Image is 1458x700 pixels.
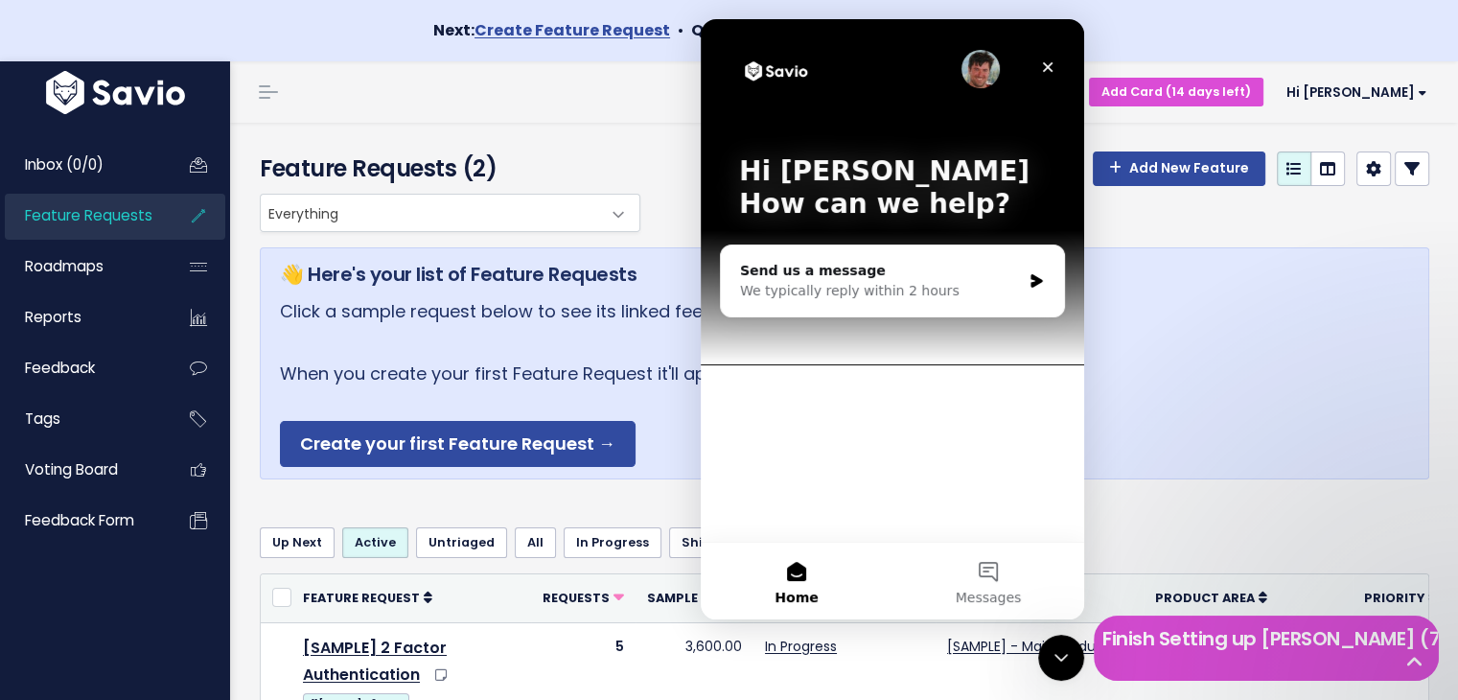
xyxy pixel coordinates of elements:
[41,71,190,114] img: logo-white.9d6f32f41409.svg
[765,637,837,656] a: In Progress
[515,527,556,558] a: All
[280,296,1409,467] p: Click a sample request below to see its linked feedback. When you create your first Feature Reque...
[303,590,420,606] span: Feature Request
[1286,85,1427,100] span: Hi [PERSON_NAME]
[1102,624,1430,653] h5: Finish Setting up [PERSON_NAME] (7 left)
[1155,590,1255,606] span: Product Area
[416,527,507,558] a: Untriaged
[433,19,670,41] strong: Next:
[25,256,104,276] span: Roadmaps
[1093,152,1265,186] a: Add New Feature
[25,205,152,225] span: Feature Requests
[5,295,159,339] a: Reports
[1155,588,1267,607] a: Product Area
[342,527,408,558] a: Active
[5,194,159,238] a: Feature Requests
[5,448,159,492] a: Voting Board
[543,588,624,607] a: Requests
[5,499,159,543] a: Feedback form
[647,590,729,606] span: Sample MRR
[5,245,159,289] a: Roadmaps
[25,307,81,327] span: Reports
[280,421,636,468] a: Create your first Feature Request →
[280,260,1409,289] h5: 👋 Here's your list of Feature Requests
[1364,590,1424,606] span: Priority
[474,19,670,41] a: Create Feature Request
[1089,78,1263,105] a: Add Card (14 days left)
[5,143,159,187] a: Inbox (0/0)
[691,19,1025,41] strong: Questions?
[669,527,749,558] a: Shipped
[1263,78,1443,107] a: Hi [PERSON_NAME]
[303,588,432,607] a: Feature Request
[303,637,447,687] a: [SAMPLE] 2 Factor Authentication
[543,590,610,606] span: Requests
[25,358,95,378] span: Feedback
[1038,635,1084,681] iframe: Intercom live chat
[5,346,159,390] a: Feedback
[947,637,1110,656] a: [SAMPLE] - Main Product
[260,527,335,558] a: Up Next
[261,195,601,231] span: Everything
[1364,588,1437,607] a: Priority
[25,459,118,479] span: Voting Board
[5,397,159,441] a: Tags
[701,19,1084,619] iframe: Intercom live chat
[564,527,661,558] a: In Progress
[25,154,104,175] span: Inbox (0/0)
[25,408,60,429] span: Tags
[678,19,683,41] span: •
[25,510,134,530] span: Feedback form
[260,194,640,232] span: Everything
[647,588,742,607] a: Sample MRR
[260,527,1429,558] ul: Filter feature requests
[260,152,631,186] h4: Feature Requests (2)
